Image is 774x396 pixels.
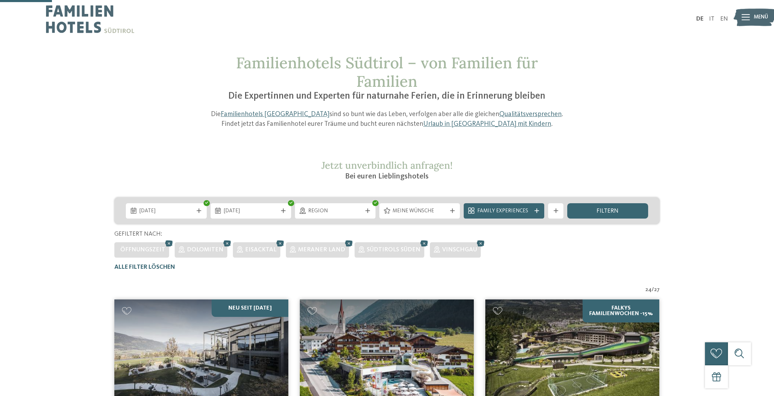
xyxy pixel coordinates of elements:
[236,53,538,91] span: Familienhotels Südtirol – von Familien für Familien
[321,159,453,172] span: Jetzt unverbindlich anfragen!
[114,264,175,270] span: Alle Filter löschen
[308,207,362,215] span: Region
[720,16,728,22] a: EN
[221,111,329,118] a: Familienhotels [GEOGRAPHIC_DATA]
[187,247,223,253] span: Dolomiten
[597,208,619,214] span: filtern
[423,121,551,128] a: Urlaub in [GEOGRAPHIC_DATA] mit Kindern
[442,247,477,253] span: Vinschgau
[120,247,165,253] span: Öffnungszeit
[298,247,345,253] span: Meraner Land
[393,207,446,215] span: Meine Wünsche
[228,91,545,101] span: Die Expertinnen und Experten für naturnahe Ferien, die in Erinnerung bleiben
[139,207,193,215] span: [DATE]
[754,14,768,21] span: Menü
[367,247,420,253] span: Südtirols Süden
[114,231,162,237] span: Gefiltert nach:
[709,16,714,22] a: IT
[696,16,704,22] a: DE
[499,111,562,118] a: Qualitätsversprechen
[652,286,654,294] span: /
[477,207,531,215] span: Family Experiences
[645,286,652,294] span: 24
[245,247,276,253] span: Eisacktal
[654,286,660,294] span: 27
[345,173,428,180] span: Bei euren Lieblingshotels
[224,207,278,215] span: [DATE]
[205,110,569,129] p: Die sind so bunt wie das Leben, verfolgen aber alle die gleichen . Findet jetzt das Familienhotel...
